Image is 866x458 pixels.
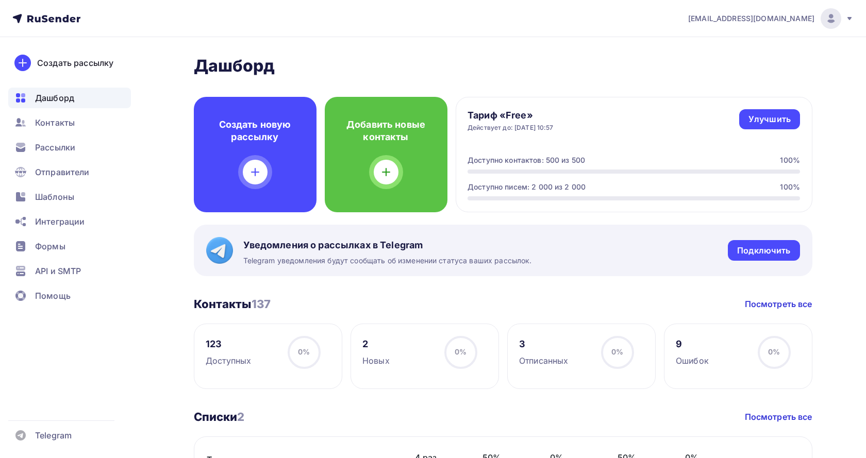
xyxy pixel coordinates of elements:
[362,338,390,350] div: 2
[35,166,90,178] span: Отправители
[252,297,271,311] span: 137
[37,57,113,69] div: Создать рассылку
[8,137,131,158] a: Рассылки
[35,240,65,252] span: Формы
[688,13,814,24] span: [EMAIL_ADDRESS][DOMAIN_NAME]
[519,338,568,350] div: 3
[35,191,74,203] span: Шаблоны
[237,410,244,423] span: 2
[210,118,300,143] h4: Создать новую рассылку
[676,354,709,367] div: Ошибок
[748,113,791,125] div: Улучшить
[688,8,854,29] a: [EMAIL_ADDRESS][DOMAIN_NAME]
[8,186,131,207] a: Шаблоны
[35,429,72,442] span: Telegram
[780,182,800,192] div: 100%
[362,354,390,367] div: Новых
[676,338,709,350] div: 9
[737,245,790,257] div: Подключить
[243,239,532,251] span: Уведомления о рассылках в Telegram
[8,162,131,182] a: Отправители
[468,124,554,132] div: Действует до: [DATE] 10:57
[468,109,554,122] h4: Тариф «Free»
[206,354,251,367] div: Доступных
[298,347,310,356] span: 0%
[206,338,251,350] div: 123
[455,347,467,356] span: 0%
[243,256,532,266] span: Telegram уведомления будут сообщать об изменении статуса ваших рассылок.
[780,155,800,165] div: 100%
[35,92,74,104] span: Дашборд
[739,109,800,129] a: Улучшить
[611,347,623,356] span: 0%
[194,297,271,311] h3: Контакты
[194,410,245,424] h3: Списки
[745,298,812,310] a: Посмотреть все
[8,112,131,133] a: Контакты
[35,141,75,154] span: Рассылки
[194,56,812,76] h2: Дашборд
[768,347,780,356] span: 0%
[8,236,131,257] a: Формы
[35,116,75,129] span: Контакты
[8,88,131,108] a: Дашборд
[745,411,812,423] a: Посмотреть все
[341,118,431,143] h4: Добавить новые контакты
[35,215,85,228] span: Интеграции
[519,354,568,367] div: Отписанных
[468,182,586,192] div: Доступно писем: 2 000 из 2 000
[35,290,71,302] span: Помощь
[35,265,81,277] span: API и SMTP
[468,155,585,165] div: Доступно контактов: 500 из 500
